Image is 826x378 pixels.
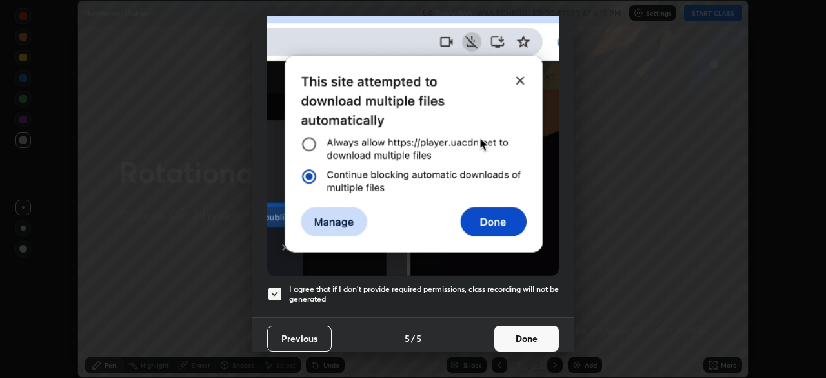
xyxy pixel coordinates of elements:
button: Done [494,326,559,352]
button: Previous [267,326,332,352]
h4: 5 [405,331,410,345]
h4: / [411,331,415,345]
h5: I agree that if I don't provide required permissions, class recording will not be generated [289,284,559,304]
h4: 5 [416,331,421,345]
